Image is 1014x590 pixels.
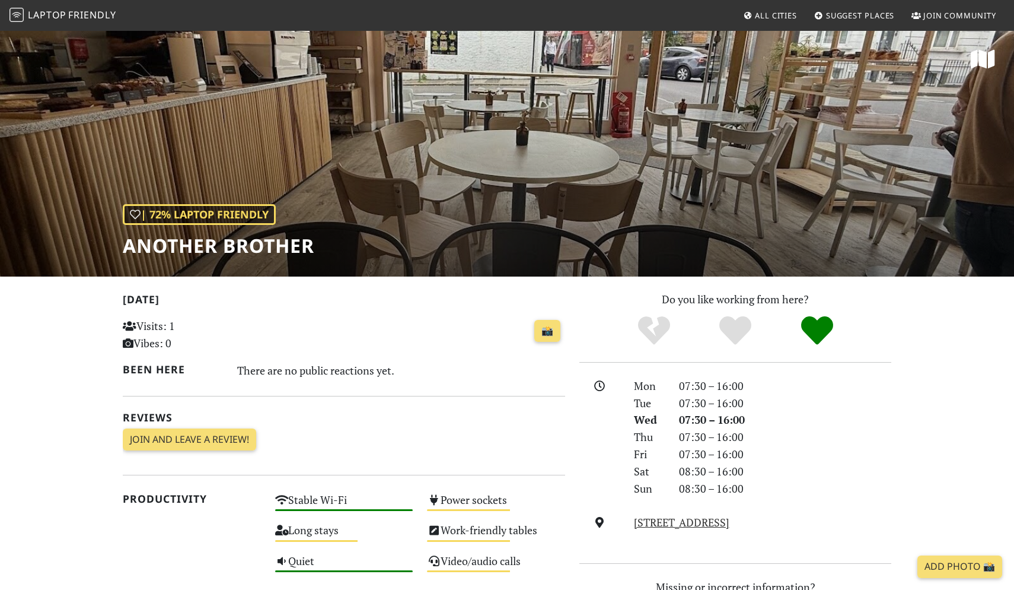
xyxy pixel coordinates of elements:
a: [STREET_ADDRESS] [634,515,729,529]
div: Long stays [268,521,420,551]
div: Sun [627,480,672,497]
div: Mon [627,378,672,395]
div: Yes [694,315,776,347]
span: Laptop [28,8,66,21]
p: Do you like working from here? [579,291,891,308]
div: Tue [627,395,672,412]
div: 08:30 – 16:00 [672,463,898,480]
a: Add Photo 📸 [917,556,1002,578]
div: 07:30 – 16:00 [672,378,898,395]
div: 07:30 – 16:00 [672,429,898,446]
div: 07:30 – 16:00 [672,411,898,429]
div: Stable Wi-Fi [268,490,420,521]
img: LaptopFriendly [9,8,24,22]
div: Power sockets [420,490,572,521]
div: 07:30 – 16:00 [672,395,898,412]
div: 07:30 – 16:00 [672,446,898,463]
h2: Productivity [123,493,261,505]
p: Visits: 1 Vibes: 0 [123,318,261,352]
a: 📸 [534,320,560,342]
div: Definitely! [776,315,858,347]
div: Fri [627,446,672,463]
div: Wed [627,411,672,429]
div: Quiet [268,551,420,582]
a: Suggest Places [809,5,900,26]
a: Join Community [907,5,1001,26]
div: No [613,315,695,347]
div: 08:30 – 16:00 [672,480,898,497]
div: Sat [627,463,672,480]
div: | 72% Laptop Friendly [123,204,276,225]
a: Join and leave a review! [123,429,256,451]
h2: Been here [123,363,223,376]
a: LaptopFriendly LaptopFriendly [9,5,116,26]
h1: Another Brother [123,234,314,257]
a: All Cities [738,5,802,26]
div: Thu [627,429,672,446]
div: Work-friendly tables [420,521,572,551]
div: There are no public reactions yet. [237,361,566,380]
h2: Reviews [123,411,565,424]
span: Suggest Places [826,10,895,21]
div: Video/audio calls [420,551,572,582]
h2: [DATE] [123,293,565,310]
span: Friendly [68,8,116,21]
span: Join Community [923,10,996,21]
span: All Cities [755,10,797,21]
